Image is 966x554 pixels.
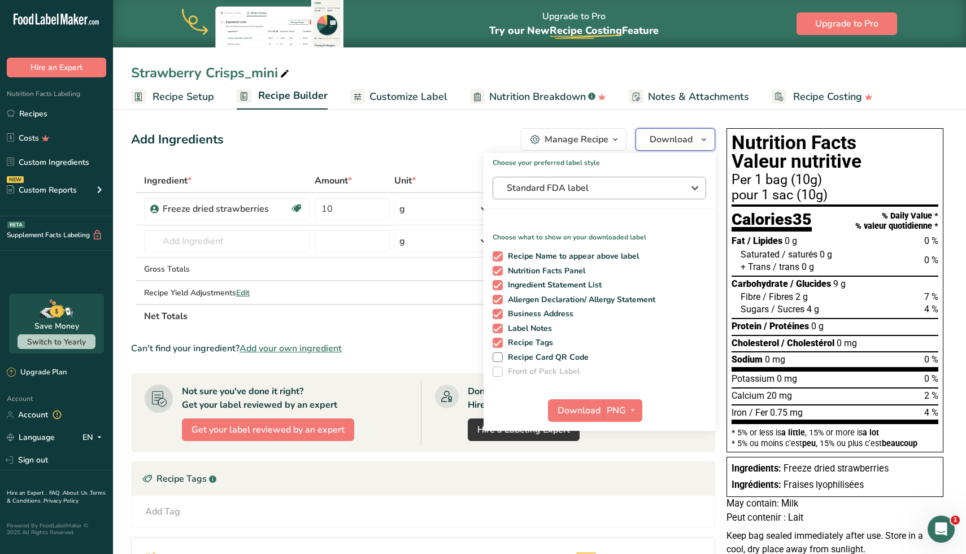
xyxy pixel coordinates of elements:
[607,404,626,417] span: PNG
[732,439,938,447] div: * 5% ou moins c’est , 15% ou plus c’est
[732,373,774,384] span: Potassium
[924,390,938,401] span: 2 %
[777,373,797,384] span: 0 mg
[484,153,715,168] h1: Choose your preferred label style
[131,130,224,149] div: Add Ingredients
[49,489,63,497] a: FAQ .
[237,83,328,110] a: Recipe Builder
[145,505,180,518] div: Add Tag
[548,399,603,422] button: Download
[726,498,803,523] span: May contain: Milk Peut contenir : Lait
[785,235,797,246] span: 0 g
[521,128,626,151] button: Manage Recipe
[7,221,25,228] div: BETA
[7,367,67,378] div: Upgrade Plan
[629,84,749,110] a: Notes & Attachments
[603,399,642,422] button: PNG
[153,89,214,104] span: Recipe Setup
[749,407,768,418] span: / Fer
[545,133,608,146] div: Manage Recipe
[636,128,715,151] button: Download
[741,291,760,302] span: Fibre
[489,1,659,47] div: Upgrade to Pro
[732,133,938,171] h1: Nutrition Facts Valeur nutritive
[732,338,779,348] span: Cholesterol
[732,211,812,232] div: Calories
[7,489,106,505] a: Terms & Conditions .
[350,84,447,110] a: Customize Label
[144,230,310,252] input: Add Ingredient
[741,261,771,272] span: + Trans
[795,291,808,302] span: 2 g
[131,342,715,355] div: Can't find your ingredient?
[142,304,575,328] th: Net Totals
[747,235,782,246] span: / Lipides
[503,338,554,348] span: Recipe Tags
[489,89,586,104] span: Nutrition Breakdown
[7,58,106,77] button: Hire an Expert
[27,337,86,347] span: Switch to Yearly
[924,407,938,418] span: 4 %
[802,439,816,448] span: peu
[258,88,328,103] span: Recipe Builder
[732,354,763,365] span: Sodium
[784,479,864,490] span: Fraises lyophilisées
[924,291,938,302] span: 7 %
[650,133,693,146] span: Download
[7,184,77,196] div: Custom Reports
[951,516,960,525] span: 1
[797,12,897,35] button: Upgrade to Pro
[503,367,580,377] span: Front of Pack Label
[815,17,878,30] span: Upgrade to Pro
[732,278,788,289] span: Carbohydrate
[503,280,602,290] span: Ingredient Statement List
[732,189,938,202] div: pour 1 sac (10g)
[503,266,586,276] span: Nutrition Facts Panel
[732,321,762,331] span: Protein
[771,304,804,315] span: / Sucres
[764,321,809,331] span: / Protéines
[763,291,793,302] span: / Fibres
[144,174,192,187] span: Ingredient
[924,373,938,384] span: 0 %
[484,223,715,242] p: Choose what to show on your downloaded label
[928,516,955,543] iframe: Intercom live chat
[772,84,873,110] a: Recipe Costing
[741,249,780,260] span: Saturated
[770,407,803,418] span: 0.75 mg
[468,385,622,412] div: Don't have time to do it? Hire a labeling expert to do it for you
[7,489,47,497] a: Hire an Expert .
[732,479,781,490] span: Ingrédients:
[144,263,310,275] div: Gross Totals
[369,89,447,104] span: Customize Label
[493,177,706,199] button: Standard FDA label
[394,174,416,187] span: Unit
[7,176,24,183] div: NEW
[503,295,656,305] span: Allergen Declaration/ Allergy Statement
[399,202,405,216] div: g
[741,304,769,315] span: Sugars
[63,489,90,497] a: About Us .
[924,354,938,365] span: 0 %
[781,338,834,348] span: / Cholestérol
[781,428,805,437] span: a little
[767,390,792,401] span: 20 mg
[132,462,715,496] div: Recipe Tags
[192,423,345,437] span: Get your label reviewed by an expert
[503,352,589,363] span: Recipe Card QR Code
[732,463,781,474] span: Ingredients:
[468,418,580,441] a: Hire a Labeling Expert
[882,439,917,448] span: beaucoup
[34,320,79,332] div: Save Money
[790,278,831,289] span: / Glucides
[732,390,764,401] span: Calcium
[503,309,574,319] span: Business Address
[807,304,819,315] span: 4 g
[131,63,291,83] div: Strawberry Crisps_mini
[503,324,552,334] span: Label Notes
[793,89,862,104] span: Recipe Costing
[924,235,938,246] span: 0 %
[7,522,106,536] div: Powered By FoodLabelMaker © 2025 All Rights Reserved
[550,24,622,37] span: Recipe Costing
[470,84,606,110] a: Nutrition Breakdown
